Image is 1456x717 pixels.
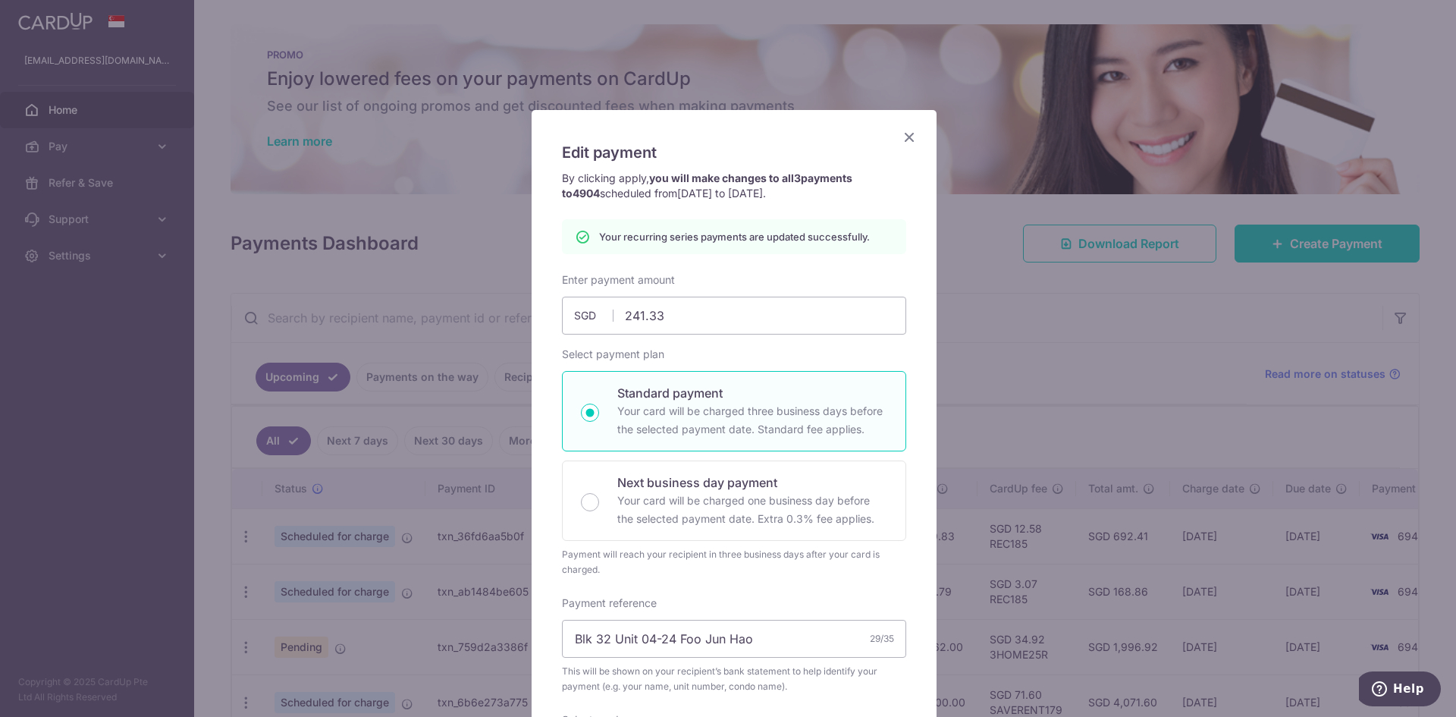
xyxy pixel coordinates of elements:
strong: you will make changes to all payments to [562,171,852,200]
span: SGD [574,308,613,323]
label: Enter payment amount [562,272,675,288]
div: 29/35 [870,631,894,646]
iframe: Opens a widget where you can find more information [1359,671,1441,709]
button: Close [900,128,918,146]
p: Your card will be charged one business day before the selected payment date. Extra 0.3% fee applies. [617,492,887,528]
p: By clicking apply, scheduled from . [562,171,906,201]
p: Your recurring series payments are updated successfully. [599,229,870,244]
label: Payment reference [562,596,657,611]
p: Your card will be charged three business days before the selected payment date. Standard fee appl... [617,402,887,439]
div: Payment will reach your recipient in three business days after your card is charged. [562,547,906,577]
span: This will be shown on your recipient’s bank statement to help identify your payment (e.g. your na... [562,664,906,694]
label: Select payment plan [562,347,664,362]
p: Standard payment [617,384,887,402]
span: [DATE] to [DATE] [677,187,763,200]
span: 3 [794,171,801,184]
input: 0.00 [562,297,906,335]
h5: Edit payment [562,140,906,165]
span: 4904 [573,187,600,200]
p: Next business day payment [617,473,887,492]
